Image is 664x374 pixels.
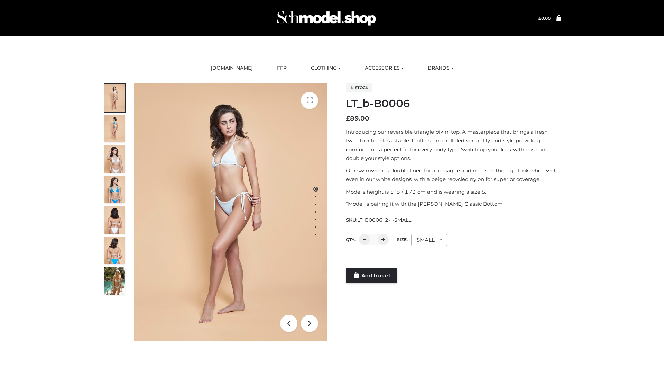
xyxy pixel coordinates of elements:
[104,267,125,295] img: Arieltop_CloudNine_AzureSky2.jpg
[346,115,350,122] span: £
[346,83,372,92] span: In stock
[104,145,125,173] img: ArielClassicBikiniTop_CloudNine_AzureSky_OW114ECO_3-scaled.jpg
[346,199,561,208] p: *Model is pairing it with the [PERSON_NAME] Classic Bottom
[272,61,292,76] a: FFP
[423,61,459,76] a: BRANDS
[104,237,125,264] img: ArielClassicBikiniTop_CloudNine_AzureSky_OW114ECO_8-scaled.jpg
[411,234,447,246] div: SMALL
[360,61,409,76] a: ACCESSORIES
[538,16,551,21] a: £0.00
[346,115,369,122] bdi: 89.00
[346,187,561,196] p: Model’s height is 5 ‘8 / 173 cm and is wearing a size S.
[346,216,412,224] span: SKU:
[275,5,378,32] img: Schmodel Admin 964
[346,97,561,110] h1: LT_b-B0006
[346,166,561,184] p: Our swimwear is double lined for an opaque and non-see-through look when wet, even in our white d...
[538,16,551,21] bdi: 0.00
[104,84,125,112] img: ArielClassicBikiniTop_CloudNine_AzureSky_OW114ECO_1-scaled.jpg
[346,127,561,163] p: Introducing our reversible triangle bikini top. A masterpiece that brings a fresh twist to a time...
[205,61,258,76] a: [DOMAIN_NAME]
[104,115,125,142] img: ArielClassicBikiniTop_CloudNine_AzureSky_OW114ECO_2-scaled.jpg
[357,217,411,223] span: LT_B0006_2-_-SMALL
[346,268,397,283] a: Add to cart
[104,206,125,234] img: ArielClassicBikiniTop_CloudNine_AzureSky_OW114ECO_7-scaled.jpg
[306,61,346,76] a: CLOTHING
[397,237,408,242] label: Size:
[538,16,541,21] span: £
[346,237,356,242] label: QTY:
[134,83,327,341] img: ArielClassicBikiniTop_CloudNine_AzureSky_OW114ECO_1
[104,176,125,203] img: ArielClassicBikiniTop_CloudNine_AzureSky_OW114ECO_4-scaled.jpg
